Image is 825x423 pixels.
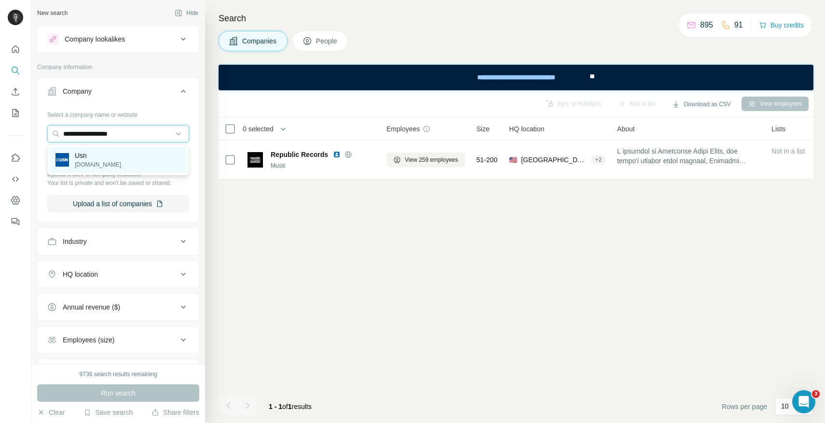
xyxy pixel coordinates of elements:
[477,124,490,134] span: Size
[734,19,743,31] p: 91
[771,124,785,134] span: Lists
[63,302,120,312] div: Annual revenue ($)
[8,41,23,58] button: Quick start
[617,146,760,166] span: L ipsumdol si Ametconse Adipi Elits, doe tempo'i utlabor etdol magnaal, Enimadmi Veniamq no exer ...
[477,155,498,165] span: 51-200
[37,408,65,417] button: Clear
[8,104,23,122] button: My lists
[47,179,189,187] p: Your list is private and won't be saved or shared.
[37,9,68,17] div: New search
[521,155,587,165] span: [GEOGRAPHIC_DATA], [US_STATE]
[75,151,121,160] p: Usn
[771,147,805,155] span: Not in a list
[722,402,767,411] span: Rows per page
[781,401,789,411] p: 10
[8,10,23,25] img: Avatar
[38,361,199,384] button: Technologies
[271,150,328,159] span: Republic Records
[591,155,605,164] div: + 2
[700,19,713,31] p: 895
[80,370,157,379] div: 9736 search results remaining
[38,263,199,286] button: HQ location
[288,403,292,410] span: 1
[65,34,125,44] div: Company lookalikes
[47,107,189,119] div: Select a company name or website
[316,36,338,46] span: People
[242,36,277,46] span: Companies
[38,230,199,253] button: Industry
[8,213,23,230] button: Feedback
[38,28,199,51] button: Company lookalikes
[509,155,517,165] span: 🇺🇸
[8,83,23,100] button: Enrich CSV
[8,149,23,167] button: Use Surfe on LinkedIn
[792,390,815,413] iframe: Intercom live chat
[38,296,199,319] button: Annual revenue ($)
[509,124,544,134] span: HQ location
[63,86,92,96] div: Company
[47,195,189,212] button: Upload a list of companies
[247,152,263,168] img: Logo of Republic Records
[333,151,341,158] img: LinkedIn logo
[38,328,199,352] button: Employees (size)
[269,403,282,410] span: 1 - 1
[151,408,199,417] button: Share filters
[168,6,205,20] button: Hide
[8,192,23,209] button: Dashboard
[37,63,199,71] p: Company information
[63,237,87,246] div: Industry
[617,124,635,134] span: About
[75,160,121,169] p: [DOMAIN_NAME]
[282,403,288,410] span: of
[271,161,375,170] div: Music
[63,335,114,345] div: Employees (size)
[83,408,133,417] button: Save search
[63,269,98,279] div: HQ location
[386,124,420,134] span: Employees
[243,124,274,134] span: 0 selected
[812,390,820,398] span: 3
[55,153,69,167] img: Usn
[665,97,737,112] button: Download as CSV
[8,170,23,188] button: Use Surfe API
[759,18,804,32] button: Buy credits
[8,62,23,79] button: Search
[219,65,813,90] iframe: Banner
[219,12,813,25] h4: Search
[405,155,458,164] span: View 259 employees
[269,403,312,410] span: results
[38,80,199,107] button: Company
[386,153,465,167] button: View 259 employees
